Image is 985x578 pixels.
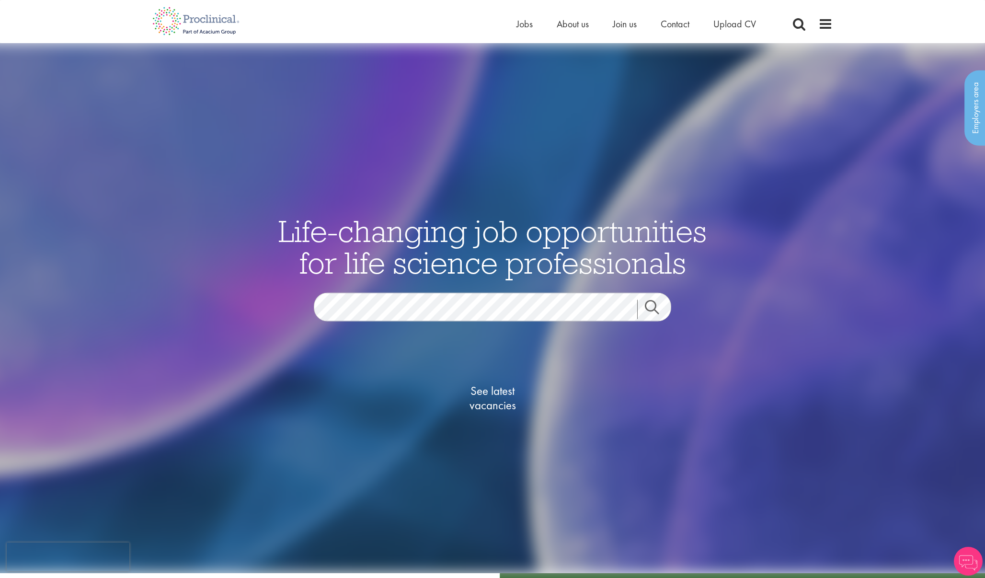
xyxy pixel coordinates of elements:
a: Join us [613,18,637,30]
a: Upload CV [713,18,756,30]
a: Jobs [516,18,533,30]
iframe: reCAPTCHA [7,543,129,571]
span: See latest vacancies [445,384,540,413]
a: See latestvacancies [445,346,540,451]
img: Chatbot [954,547,983,576]
a: Contact [661,18,689,30]
a: About us [557,18,589,30]
span: Life-changing job opportunities for life science professionals [278,212,707,282]
a: Job search submit button [637,300,678,319]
